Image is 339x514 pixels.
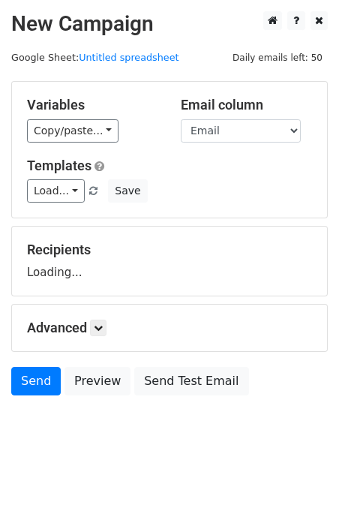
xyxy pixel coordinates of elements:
a: Load... [27,179,85,203]
a: Templates [27,158,91,173]
small: Google Sheet: [11,52,179,63]
a: Send Test Email [134,367,248,395]
a: Copy/paste... [27,119,118,143]
h5: Recipients [27,242,312,258]
a: Untitled spreadsheet [79,52,178,63]
button: Save [108,179,147,203]
a: Send [11,367,61,395]
h2: New Campaign [11,11,328,37]
h5: Email column [181,97,312,113]
h5: Variables [27,97,158,113]
div: Loading... [27,242,312,281]
a: Preview [64,367,130,395]
h5: Advanced [27,320,312,336]
span: Daily emails left: 50 [227,50,328,66]
a: Daily emails left: 50 [227,52,328,63]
